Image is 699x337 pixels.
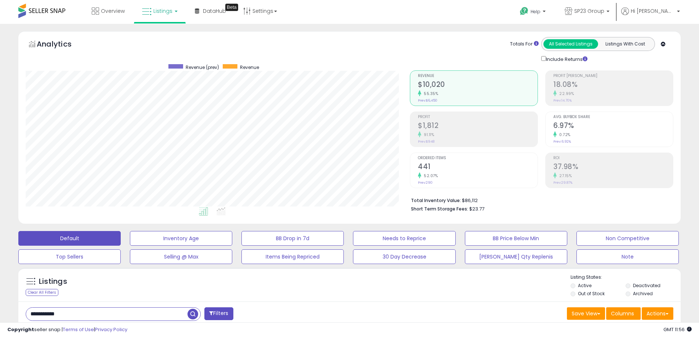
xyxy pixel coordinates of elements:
[7,326,127,333] div: seller snap | |
[663,326,692,333] span: 2025-10-7 11:56 GMT
[576,249,679,264] button: Note
[241,249,344,264] button: Items Being Repriced
[153,7,172,15] span: Listings
[578,290,605,297] label: Out of Stock
[510,41,539,48] div: Totals For
[204,307,233,320] button: Filters
[536,55,596,63] div: Include Returns
[520,7,529,16] i: Get Help
[203,7,226,15] span: DataHub
[557,173,572,179] small: 27.15%
[567,307,605,320] button: Save View
[553,74,673,78] span: Profit [PERSON_NAME]
[63,326,94,333] a: Terms of Use
[553,180,572,185] small: Prev: 29.87%
[225,4,238,11] div: Tooltip anchor
[18,249,121,264] button: Top Sellers
[469,205,484,212] span: $23.77
[543,39,598,49] button: All Selected Listings
[353,249,455,264] button: 30 Day Decrease
[418,139,434,144] small: Prev: $948
[26,289,58,296] div: Clear All Filters
[418,115,538,119] span: Profit
[553,162,673,172] h2: 37.98%
[240,64,259,70] span: Revenue
[553,139,571,144] small: Prev: 6.92%
[553,121,673,131] h2: 6.97%
[557,91,574,96] small: 22.99%
[606,307,641,320] button: Columns
[611,310,634,317] span: Columns
[353,231,455,246] button: Needs to Reprice
[571,274,681,281] p: Listing States:
[241,231,344,246] button: BB Drop in 7d
[101,7,125,15] span: Overview
[574,7,604,15] span: SP23 Group
[553,156,673,160] span: ROI
[633,282,660,289] label: Deactivated
[553,115,673,119] span: Avg. Buybox Share
[553,98,572,103] small: Prev: 14.70%
[411,195,668,204] li: $86,112
[633,290,653,297] label: Archived
[514,1,553,24] a: Help
[631,7,675,15] span: Hi [PERSON_NAME]
[18,231,121,246] button: Default
[418,80,538,90] h2: $10,020
[411,206,468,212] b: Short Term Storage Fees:
[37,39,86,51] h5: Analytics
[465,231,567,246] button: BB Price Below Min
[421,91,438,96] small: 55.35%
[418,121,538,131] h2: $1,812
[642,307,673,320] button: Actions
[418,180,433,185] small: Prev: 290
[578,282,591,289] label: Active
[557,132,571,138] small: 0.72%
[418,156,538,160] span: Ordered Items
[95,326,127,333] a: Privacy Policy
[598,39,652,49] button: Listings With Cost
[421,132,434,138] small: 91.11%
[418,162,538,172] h2: 441
[186,64,219,70] span: Revenue (prev)
[465,249,567,264] button: [PERSON_NAME] Qty Replenis
[130,231,232,246] button: Inventory Age
[130,249,232,264] button: Selling @ Max
[39,276,67,287] h5: Listings
[7,326,34,333] strong: Copyright
[553,80,673,90] h2: 18.08%
[418,98,437,103] small: Prev: $6,450
[421,173,438,179] small: 52.07%
[411,197,461,204] b: Total Inventory Value:
[531,8,540,15] span: Help
[576,231,679,246] button: Non Competitive
[418,74,538,78] span: Revenue
[621,7,680,24] a: Hi [PERSON_NAME]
